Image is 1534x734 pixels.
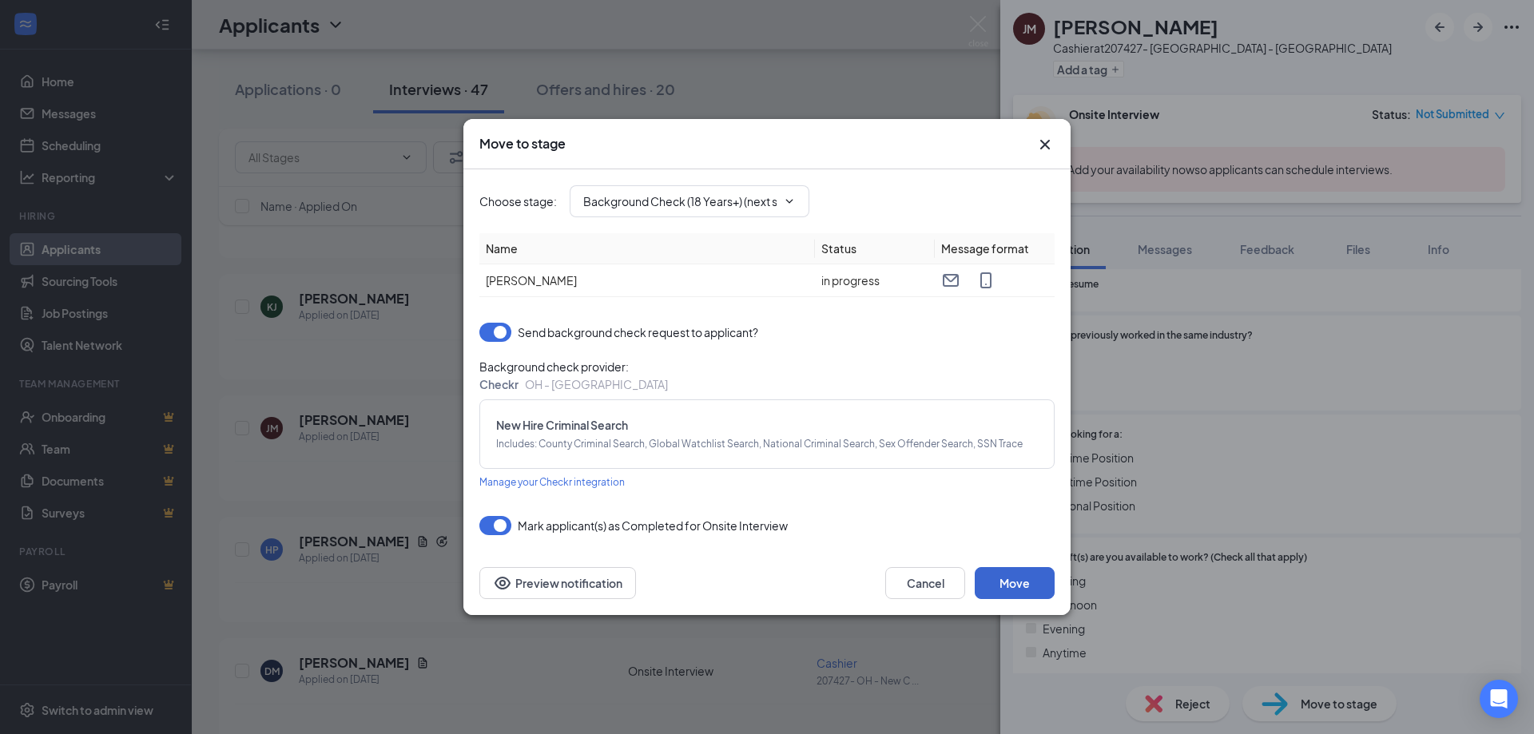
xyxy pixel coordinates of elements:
svg: Cross [1035,135,1055,154]
span: Manage your Checkr integration [479,476,625,488]
svg: Eye [493,573,512,593]
span: Mark applicant(s) as Completed for Onsite Interview [518,516,788,535]
h3: Move to stage [479,135,566,153]
svg: MobileSms [976,271,996,290]
button: Preview notificationEye [479,567,636,599]
div: Open Intercom Messenger [1480,680,1518,718]
a: Manage your Checkr integration [479,472,625,490]
th: Message format [935,233,1055,264]
span: Checkr [479,377,519,391]
svg: Email [941,271,960,290]
span: Includes : County Criminal Search, Global Watchlist Search, National Criminal Search, Sex Offende... [496,437,1038,452]
th: Name [479,233,815,264]
span: Background check provider : [479,358,1055,375]
span: New Hire Criminal Search [496,416,1038,434]
td: in progress [815,264,935,297]
span: Choose stage : [479,192,557,210]
button: Close [1035,135,1055,154]
th: Status [815,233,935,264]
span: OH - [GEOGRAPHIC_DATA] [525,377,668,391]
span: [PERSON_NAME] [486,273,577,288]
span: Send background check request to applicant? [518,323,758,342]
svg: ChevronDown [783,195,796,208]
button: Cancel [885,567,965,599]
button: Move [975,567,1055,599]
